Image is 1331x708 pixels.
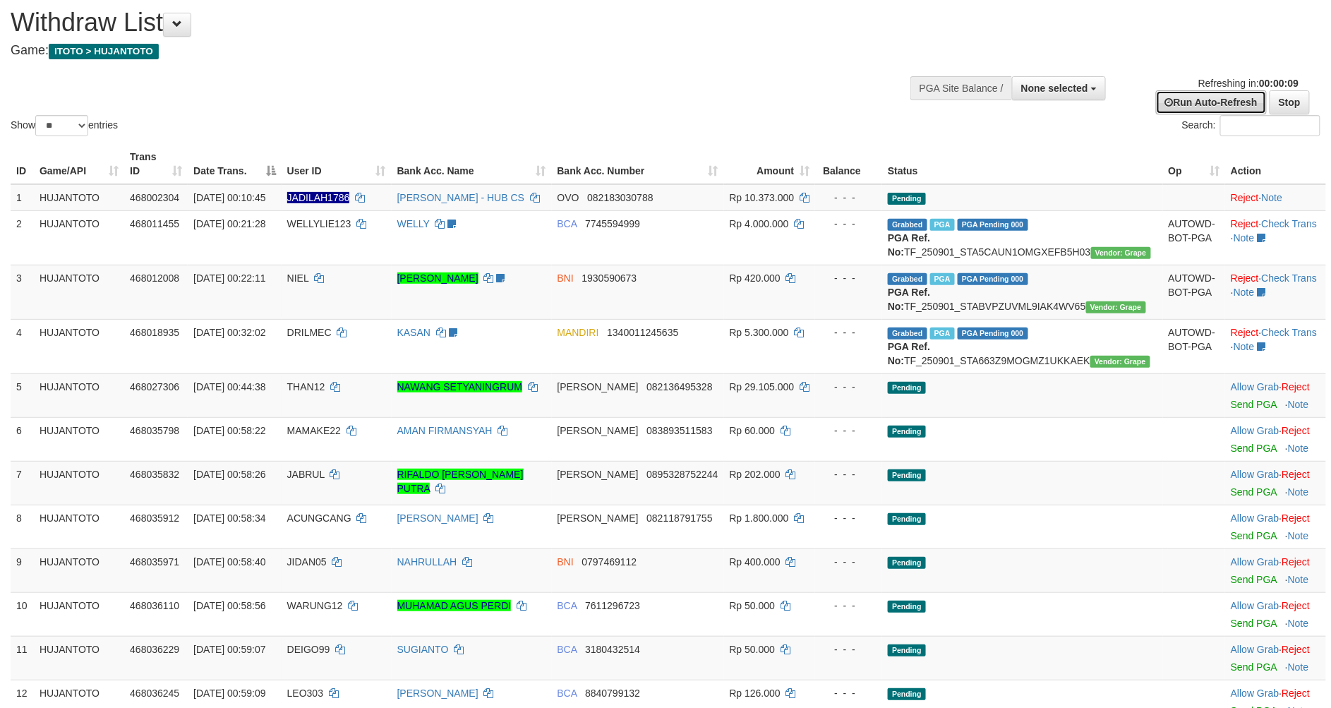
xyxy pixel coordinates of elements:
[1288,443,1309,454] a: Note
[1021,83,1088,94] span: None selected
[1163,265,1226,319] td: AUTOWD-BOT-PGA
[1163,319,1226,373] td: AUTOWD-BOT-PGA
[11,319,34,373] td: 4
[193,556,265,568] span: [DATE] 00:58:40
[130,272,179,284] span: 468012008
[11,417,34,461] td: 6
[1231,661,1277,673] a: Send PGA
[730,381,795,392] span: Rp 29.105.000
[1282,600,1311,611] a: Reject
[730,272,781,284] span: Rp 420.000
[910,76,1012,100] div: PGA Site Balance /
[552,144,724,184] th: Bank Acc. Number: activate to sort column ascending
[821,686,877,700] div: - - -
[730,688,781,699] span: Rp 126.000
[287,600,343,611] span: WARUNG12
[958,328,1028,340] span: PGA Pending
[1231,272,1259,284] a: Reject
[34,636,124,680] td: HUJANTOTO
[558,327,599,338] span: MANDIRI
[34,592,124,636] td: HUJANTOTO
[730,218,789,229] span: Rp 4.000.000
[193,425,265,436] span: [DATE] 00:58:22
[397,469,524,494] a: RIFALDO [PERSON_NAME] PUTRA
[1231,688,1279,699] a: Allow Grab
[193,644,265,655] span: [DATE] 00:59:07
[1262,272,1318,284] a: Check Trans
[130,512,179,524] span: 468035912
[1225,319,1326,373] td: · ·
[821,555,877,569] div: - - -
[888,513,926,525] span: Pending
[34,144,124,184] th: Game/API: activate to sort column ascending
[1231,530,1277,541] a: Send PGA
[397,644,449,655] a: SUGIANTO
[1288,530,1309,541] a: Note
[34,184,124,211] td: HUJANTOTO
[1090,356,1150,368] span: Vendor URL: https://settle31.1velocity.biz
[1282,688,1311,699] a: Reject
[188,144,282,184] th: Date Trans.: activate to sort column descending
[821,467,877,481] div: - - -
[730,556,781,568] span: Rp 400.000
[1262,327,1318,338] a: Check Trans
[1220,115,1320,136] input: Search:
[821,642,877,656] div: - - -
[397,600,512,611] a: MUHAMAD AGUS PERDI
[730,327,789,338] span: Rp 5.300.000
[1198,78,1299,89] span: Refreshing in:
[730,469,781,480] span: Rp 202.000
[397,556,457,568] a: NAHRULLAH
[888,328,927,340] span: Grabbed
[1231,644,1282,655] span: ·
[1091,247,1151,259] span: Vendor URL: https://settle31.1velocity.biz
[888,469,926,481] span: Pending
[1231,443,1277,454] a: Send PGA
[1262,218,1318,229] a: Check Trans
[11,44,873,58] h4: Game:
[1012,76,1106,100] button: None selected
[888,193,926,205] span: Pending
[282,144,392,184] th: User ID: activate to sort column ascending
[11,548,34,592] td: 9
[558,218,577,229] span: BCA
[1231,600,1282,611] span: ·
[397,218,430,229] a: WELLY
[193,272,265,284] span: [DATE] 00:22:11
[1288,574,1309,585] a: Note
[1234,341,1255,352] a: Note
[1225,636,1326,680] td: ·
[1231,218,1259,229] a: Reject
[1262,192,1283,203] a: Note
[34,461,124,505] td: HUJANTOTO
[958,219,1028,231] span: PGA Pending
[34,265,124,319] td: HUJANTOTO
[193,600,265,611] span: [DATE] 00:58:56
[11,144,34,184] th: ID
[1231,327,1259,338] a: Reject
[130,381,179,392] span: 468027306
[1225,265,1326,319] td: · ·
[587,192,653,203] span: Copy 082183030788 to clipboard
[1288,486,1309,498] a: Note
[1225,184,1326,211] td: ·
[11,373,34,417] td: 5
[130,688,179,699] span: 468036245
[730,192,795,203] span: Rp 10.373.000
[49,44,159,59] span: ITOTO > HUJANTOTO
[730,644,776,655] span: Rp 50.000
[821,191,877,205] div: - - -
[11,461,34,505] td: 7
[397,272,478,284] a: [PERSON_NAME]
[130,644,179,655] span: 468036229
[193,327,265,338] span: [DATE] 00:32:02
[558,644,577,655] span: BCA
[397,192,524,203] a: [PERSON_NAME] - HUB CS
[193,381,265,392] span: [DATE] 00:44:38
[1282,381,1311,392] a: Reject
[193,688,265,699] span: [DATE] 00:59:09
[724,144,816,184] th: Amount: activate to sort column ascending
[1163,144,1226,184] th: Op: activate to sort column ascending
[11,636,34,680] td: 11
[930,328,955,340] span: Marked by aeozaky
